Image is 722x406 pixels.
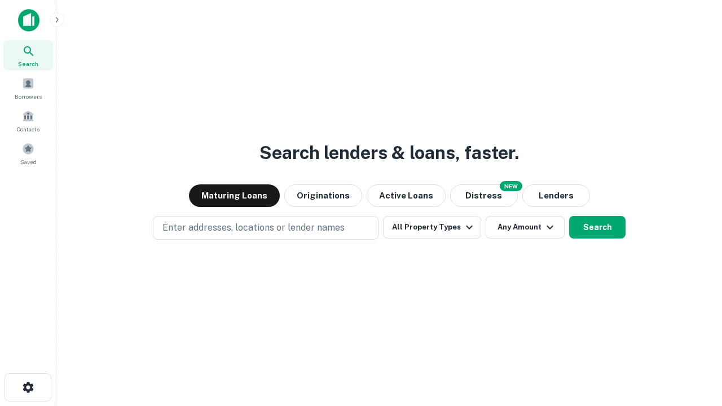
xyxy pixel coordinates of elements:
[367,184,446,207] button: Active Loans
[3,138,53,169] a: Saved
[17,125,39,134] span: Contacts
[189,184,280,207] button: Maturing Loans
[3,73,53,103] a: Borrowers
[522,184,590,207] button: Lenders
[666,316,722,370] iframe: Chat Widget
[18,9,39,32] img: capitalize-icon.png
[259,139,519,166] h3: Search lenders & loans, faster.
[162,221,345,235] p: Enter addresses, locations or lender names
[3,40,53,70] a: Search
[18,59,38,68] span: Search
[383,216,481,239] button: All Property Types
[500,181,522,191] div: NEW
[20,157,37,166] span: Saved
[3,105,53,136] a: Contacts
[569,216,626,239] button: Search
[486,216,565,239] button: Any Amount
[284,184,362,207] button: Originations
[153,216,378,240] button: Enter addresses, locations or lender names
[15,92,42,101] span: Borrowers
[450,184,518,207] button: Search distressed loans with lien and other non-mortgage details.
